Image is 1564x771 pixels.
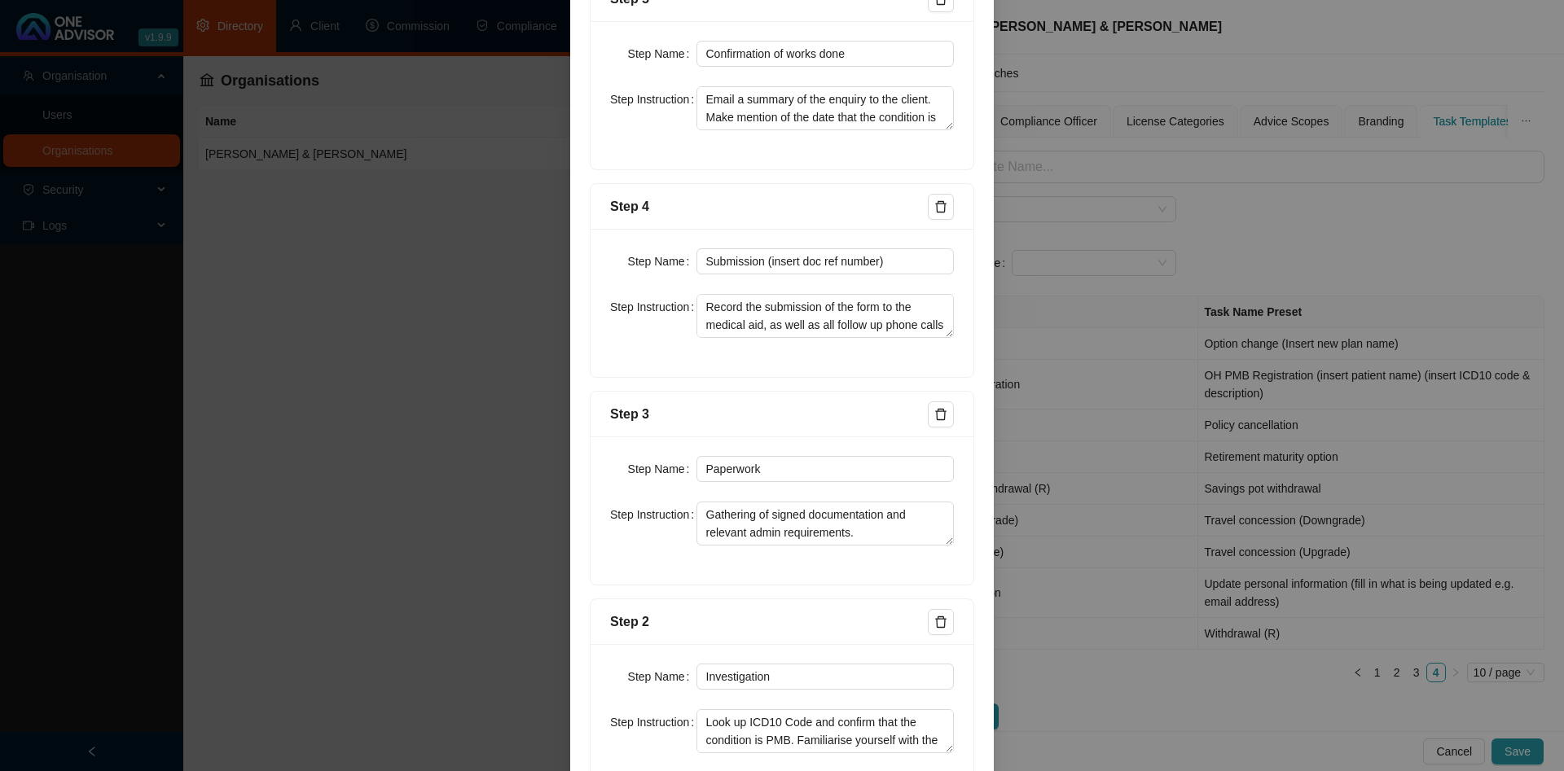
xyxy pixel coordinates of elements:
[610,611,928,632] div: Step 2
[610,86,696,112] label: Step Instruction
[628,248,696,274] label: Step Name
[610,294,696,320] label: Step Instruction
[610,196,928,217] div: Step 4
[610,502,696,528] label: Step Instruction
[934,408,947,421] span: delete
[696,502,955,545] textarea: Gathering of signed documentation and relevant admin requirements.
[696,86,955,130] textarea: Email a summary of the enquiry to the client. Make mention of the date that the condition is regi...
[628,456,696,482] label: Step Name
[696,294,955,338] textarea: Record the submission of the form to the medical aid, as well as all follow up phone calls and em...
[610,404,928,424] div: Step 3
[628,664,696,690] label: Step Name
[610,709,696,735] label: Step Instruction
[934,200,947,213] span: delete
[934,615,947,629] span: delete
[696,709,955,753] textarea: Look up ICD10 Code and confirm that the condition is PMB. Familiarise yourself with the diagnosis...
[628,41,696,67] label: Step Name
